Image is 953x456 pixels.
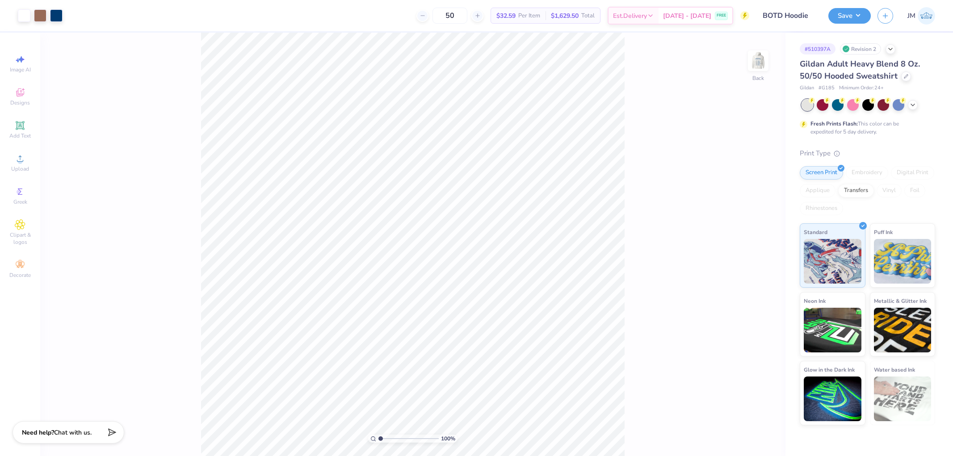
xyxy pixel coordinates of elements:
span: Metallic & Glitter Ink [874,296,927,305]
span: Gildan [800,84,814,92]
div: Revision 2 [840,43,881,54]
div: Back [752,74,764,82]
span: Total [581,11,595,21]
span: Per Item [518,11,540,21]
span: JM [907,11,915,21]
span: $1,629.50 [551,11,579,21]
div: # 510397A [800,43,835,54]
span: # G185 [819,84,835,92]
strong: Need help? [22,428,54,437]
a: JM [907,7,935,25]
span: Chat with us. [54,428,92,437]
div: Embroidery [846,166,888,180]
button: Save [828,8,871,24]
span: 100 % [441,435,455,443]
img: Standard [804,239,861,284]
div: Print Type [800,148,935,159]
span: Image AI [10,66,31,73]
img: Joshua Macky Gaerlan [918,7,935,25]
span: Gildan Adult Heavy Blend 8 Oz. 50/50 Hooded Sweatshirt [800,59,920,81]
img: Puff Ink [874,239,932,284]
span: Glow in the Dark Ink [804,365,855,374]
span: Est. Delivery [613,11,647,21]
span: Upload [11,165,29,172]
div: Rhinestones [800,202,843,215]
div: Digital Print [891,166,934,180]
span: FREE [717,13,726,19]
span: Water based Ink [874,365,915,374]
img: Neon Ink [804,308,861,352]
span: Greek [13,198,27,205]
span: Neon Ink [804,296,826,305]
span: Designs [10,99,30,106]
span: [DATE] - [DATE] [663,11,711,21]
img: Back [749,52,767,70]
input: – – [432,8,467,24]
span: Add Text [9,132,31,139]
img: Glow in the Dark Ink [804,377,861,421]
span: Puff Ink [874,227,893,237]
div: Screen Print [800,166,843,180]
img: Water based Ink [874,377,932,421]
img: Metallic & Glitter Ink [874,308,932,352]
span: Minimum Order: 24 + [839,84,884,92]
div: Transfers [838,184,874,197]
div: Applique [800,184,835,197]
span: Standard [804,227,827,237]
span: Decorate [9,272,31,279]
span: Clipart & logos [4,231,36,246]
span: $32.59 [496,11,516,21]
div: This color can be expedited for 5 day delivery. [810,120,920,136]
div: Foil [904,184,925,197]
div: Vinyl [877,184,902,197]
input: Untitled Design [756,7,822,25]
strong: Fresh Prints Flash: [810,120,858,127]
